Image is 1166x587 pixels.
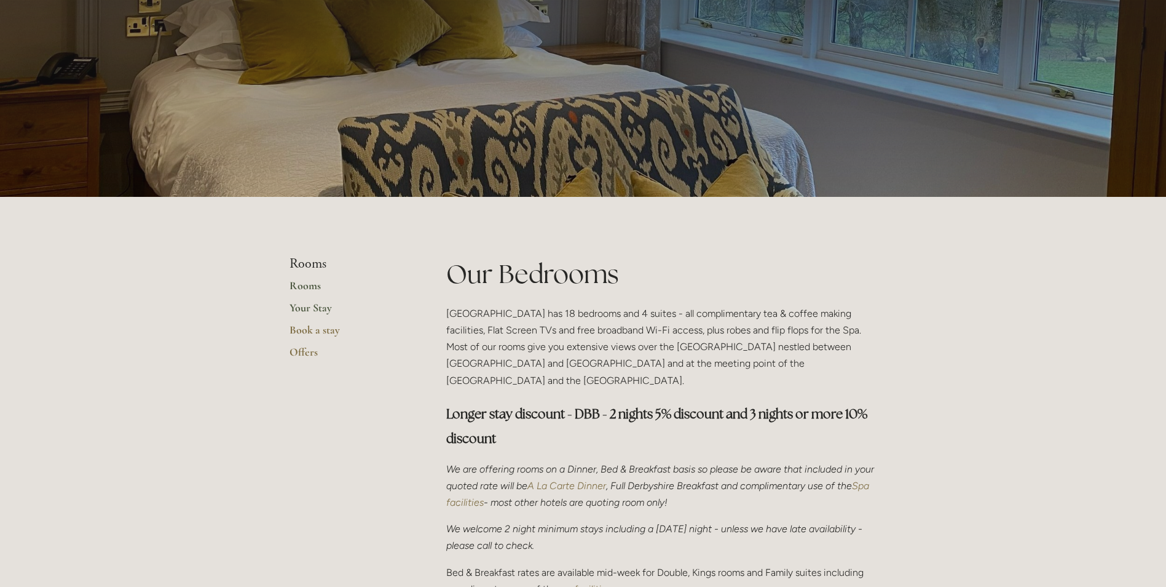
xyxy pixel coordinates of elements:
[446,463,876,492] em: We are offering rooms on a Dinner, Bed & Breakfast basis so please be aware that included in your...
[484,497,668,508] em: - most other hotels are quoting room only!
[290,256,407,272] li: Rooms
[446,256,877,292] h1: Our Bedrooms
[290,345,407,367] a: Offers
[606,480,852,492] em: , Full Derbyshire Breakfast and complimentary use of the
[446,305,877,389] p: [GEOGRAPHIC_DATA] has 18 bedrooms and 4 suites - all complimentary tea & coffee making facilities...
[290,323,407,345] a: Book a stay
[527,480,606,492] a: A La Carte Dinner
[290,301,407,323] a: Your Stay
[446,405,870,447] strong: Longer stay discount - DBB - 2 nights 5% discount and 3 nights or more 10% discount
[446,523,865,551] em: We welcome 2 night minimum stays including a [DATE] night - unless we have late availability - pl...
[290,279,407,301] a: Rooms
